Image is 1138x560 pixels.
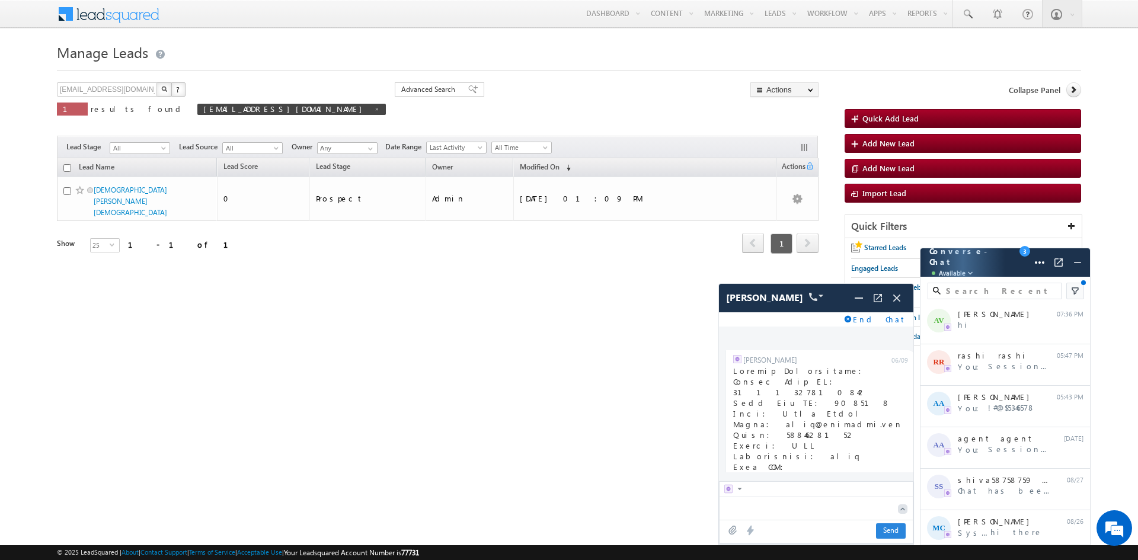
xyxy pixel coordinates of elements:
input: Check all records [63,164,71,172]
span: Owner [292,142,317,152]
span: Collapse Panel [1009,85,1060,95]
span: Add New Lead [862,163,915,173]
a: Lead Score [218,160,264,175]
img: maximize [872,292,884,304]
div: Show [57,238,81,249]
span: Lead Score [223,162,258,171]
a: prev [742,234,764,253]
span: Date Range [385,142,426,152]
img: minimize [852,291,866,305]
button: Actions [750,82,819,97]
span: Quick Add Lead [862,113,919,123]
div: Quick Filters [845,215,1082,238]
span: © 2025 LeadSquared | | | | | [57,547,419,558]
span: Your Leadsquared Account Number is [284,548,419,557]
span: Owner [432,162,453,171]
span: [EMAIL_ADDRESS][DOMAIN_NAME] [203,104,368,114]
div: 1 - 1 of 1 [128,238,242,251]
a: Last Activity [426,142,487,153]
img: search [933,287,941,295]
span: ? [176,84,181,94]
span: Lead Stage [316,162,350,171]
a: Terms of Service [189,548,235,556]
span: 3 [1019,246,1030,257]
div: grid [920,303,1090,532]
span: next [797,233,819,253]
span: Add New Lead [862,138,915,148]
span: Import Lead [862,188,906,198]
input: Search Recent Chats [944,284,1056,297]
div: [DATE] 01:09 PM [520,193,683,204]
div: Admin [432,193,509,204]
a: Show All Items [362,143,376,155]
a: Contact Support [140,548,187,556]
span: Actions [777,160,805,175]
a: Lead Name [73,161,120,176]
img: svg+xml;base64,PHN2ZyB4bWxucz0iaHR0cDovL3d3dy53My5vcmcvMjAwMC9zdmciIHdpZHRoPSIyNCIgaGVpZ2h0PSIyNC... [1072,257,1083,268]
span: (sorted descending) [561,163,571,172]
span: Last Activity [427,142,483,153]
span: All [110,143,167,153]
div: Prospect [316,193,420,204]
span: Aman Verma [743,355,843,366]
span: Lead Stage [66,142,110,152]
span: Advanced Search [401,84,459,95]
span: All [223,143,279,153]
img: call icon [809,293,823,301]
span: End Chat [853,314,906,325]
a: [DEMOGRAPHIC_DATA][PERSON_NAME][DEMOGRAPHIC_DATA] [94,185,167,217]
span: Converse - Chat [929,246,1014,279]
input: Type to Search [317,142,378,154]
img: Close [890,292,903,305]
img: Search [161,86,167,92]
a: Modified On (sorted descending) [514,160,577,175]
img: bot connector [724,484,733,494]
span: 1 [771,233,792,254]
span: All Time [492,142,548,153]
span: Manage Leads [57,43,148,62]
span: prev [742,233,764,253]
img: attach files [727,526,739,535]
span: 77731 [401,548,419,557]
span: 25 [91,239,110,252]
a: All [110,142,170,154]
img: filter icon [1069,285,1081,297]
span: 1 [63,104,82,114]
span: Engaged Leads [851,264,898,273]
span: 06/09 [845,355,908,366]
a: About [122,548,139,556]
a: Acceptable Use [237,548,282,556]
span: Modified On [520,162,560,171]
img: dropdown [735,484,744,494]
span: Aman Verma [726,292,803,303]
button: ? [171,82,186,97]
span: results found [91,104,185,114]
a: All Time [491,142,552,153]
img: Open Full Screen [1053,257,1065,268]
span: Starred Leads [864,243,906,252]
a: next [797,234,819,253]
img: connector [733,355,741,363]
a: Lead Stage [310,160,356,175]
a: All [222,142,283,154]
span: Lead Source [179,142,222,152]
div: 0 [223,193,305,204]
span: select [110,242,119,247]
div: End Chat [844,314,906,325]
span: Web [724,484,734,494]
